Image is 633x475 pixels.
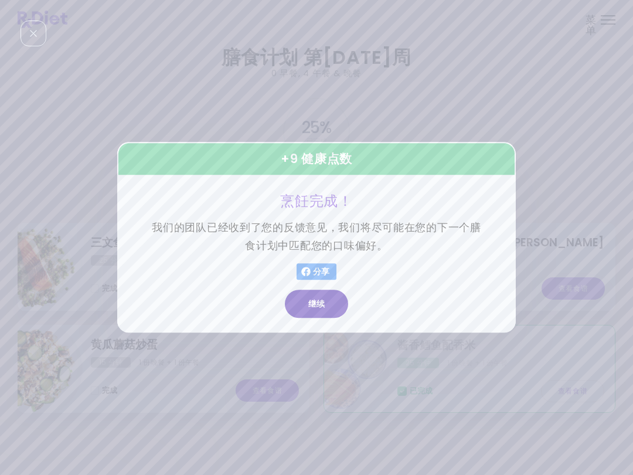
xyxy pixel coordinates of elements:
div: 关闭 [21,21,46,46]
div: + 9 健康点数 [117,142,516,176]
button: 继续 [285,290,348,318]
h3: 烹飪完成！ [147,192,486,210]
span: 分享 [311,267,332,277]
p: 我们的团队已经收到了您的反馈意见，我们将尽可能在您的下一个膳食计划中匹配您的口味偏好。 [147,219,486,255]
button: 分享 [297,264,336,280]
